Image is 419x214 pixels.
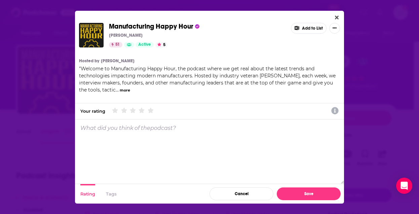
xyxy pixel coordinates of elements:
button: Rating [80,184,95,204]
h4: Hosted by [79,58,99,64]
button: 5 [155,42,167,47]
a: [PERSON_NAME] [101,58,135,64]
span: ... [116,87,119,93]
p: [PERSON_NAME] [109,33,143,38]
button: more [120,87,130,93]
span: " [79,66,336,93]
a: Active [136,42,154,47]
a: Show additional information [331,106,339,116]
button: Tags [106,184,117,204]
span: Manufacturing Happy Hour [109,22,193,31]
span: Welcome to Manufacturing Happy Hour, the podcast where we get real about the latest trends and te... [79,66,336,93]
button: Save [277,187,341,200]
a: Manufacturing Happy Hour [109,23,193,30]
button: Close [332,13,341,22]
span: 51 [115,41,120,48]
div: Your rating [80,108,105,114]
p: What did you think of the podcast ? [80,125,176,131]
button: Show More Button [329,23,340,34]
a: 51 [109,42,122,47]
span: Active [138,41,151,48]
button: Cancel [209,187,273,200]
img: Manufacturing Happy Hour [79,23,104,47]
div: Open Intercom Messenger [396,178,412,194]
button: Add to List [291,23,327,34]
